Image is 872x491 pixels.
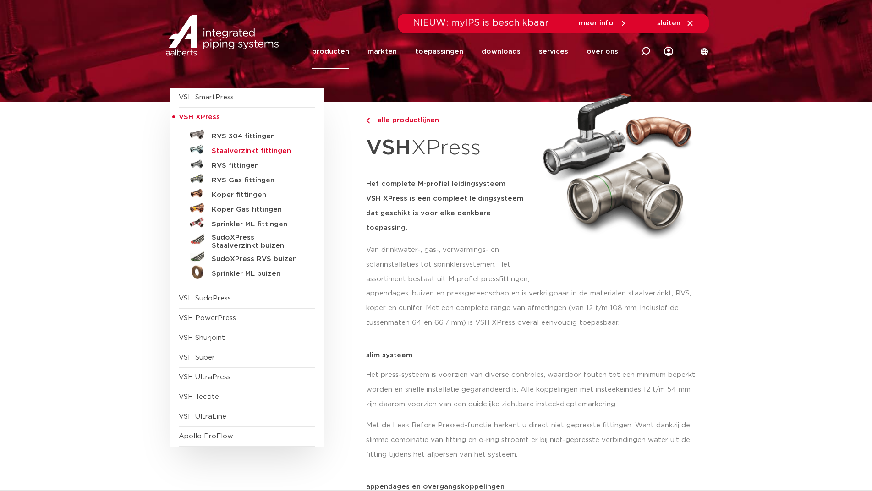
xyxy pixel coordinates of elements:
[657,20,680,27] span: sluiten
[366,118,370,124] img: chevron-right.svg
[366,483,703,490] p: appendages en overgangskoppelingen
[179,295,231,302] a: VSH SudoPress
[415,34,463,69] a: toepassingen
[179,334,225,341] a: VSH Shurjoint
[366,352,703,359] p: slim systeem
[179,186,315,201] a: Koper fittingen
[366,131,532,166] h1: XPress
[212,147,302,155] h5: Staalverzinkt fittingen
[372,117,439,124] span: alle productlijnen
[179,250,315,265] a: SudoXPress RVS buizen
[366,115,532,126] a: alle productlijnen
[366,243,532,287] p: Van drinkwater-, gas-, verwarmings- en solarinstallaties tot sprinklersystemen. Het assortiment b...
[179,215,315,230] a: Sprinkler ML fittingen
[587,34,618,69] a: over ons
[179,171,315,186] a: RVS Gas fittingen
[179,265,315,279] a: Sprinkler ML buizen
[366,177,532,235] h5: Het complete M-profiel leidingsysteem VSH XPress is een compleet leidingsysteem dat geschikt is v...
[179,433,233,440] a: Apollo ProFlow
[539,34,568,69] a: services
[179,157,315,171] a: RVS fittingen
[179,142,315,157] a: Staalverzinkt fittingen
[212,220,302,229] h5: Sprinkler ML fittingen
[179,201,315,215] a: Koper Gas fittingen
[312,34,618,69] nav: Menu
[179,230,315,250] a: SudoXPress Staalverzinkt buizen
[366,286,703,330] p: appendages, buizen en pressgereedschap en is verkrijgbaar in de materialen staalverzinkt, RVS, ko...
[179,393,219,400] a: VSH Tectite
[212,234,302,250] h5: SudoXPress Staalverzinkt buizen
[212,191,302,199] h5: Koper fittingen
[179,315,236,322] a: VSH PowerPress
[366,368,703,412] p: Het press-systeem is voorzien van diverse controles, waardoor fouten tot een minimum beperkt word...
[366,137,411,158] strong: VSH
[179,413,226,420] a: VSH UltraLine
[657,19,694,27] a: sluiten
[212,132,302,141] h5: RVS 304 fittingen
[212,176,302,185] h5: RVS Gas fittingen
[212,206,302,214] h5: Koper Gas fittingen
[367,34,397,69] a: markten
[179,114,220,120] span: VSH XPress
[413,18,549,27] span: NIEUW: myIPS is beschikbaar
[579,19,627,27] a: meer info
[366,418,703,462] p: Met de Leak Before Pressed-functie herkent u direct niet gepresste fittingen. Want dankzij de sli...
[179,374,230,381] a: VSH UltraPress
[212,162,302,170] h5: RVS fittingen
[179,127,315,142] a: RVS 304 fittingen
[664,41,673,61] div: my IPS
[212,255,302,263] h5: SudoXPress RVS buizen
[179,94,234,101] a: VSH SmartPress
[179,354,215,361] a: VSH Super
[312,34,349,69] a: producten
[482,34,521,69] a: downloads
[212,270,302,278] h5: Sprinkler ML buizen
[579,20,614,27] span: meer info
